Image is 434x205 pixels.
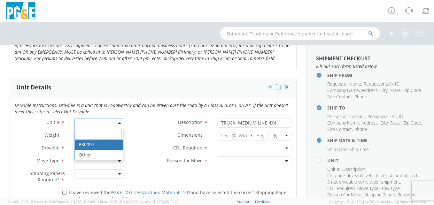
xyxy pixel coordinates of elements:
span: Shipping Papers Required? [30,170,65,183]
span: Copyright © [DATE]-[DATE] Agistix Inc., All Rights Reserved [329,199,426,204]
li: , [390,120,402,126]
span: Dimensions [177,132,203,138]
span: Move Type [36,157,59,163]
i: After Hours Instructions: Any shipment request submitted after normal business hours (7:00 am - 5... [15,42,290,61]
span: Description [342,166,365,172]
li: , [327,87,360,94]
span: State [390,87,401,93]
span: Requestor Name [327,81,361,87]
li: , [327,81,362,87]
i: Drivable Instructions: Drivable is a unit that is roadworthy and can be driven over the road by a... [15,102,288,115]
li: , [380,120,389,126]
li: , [361,120,379,126]
span: Tow Type [381,185,400,191]
span: Ship Date [327,146,347,152]
li: , [361,87,379,94]
input: Height [253,131,268,140]
span: Description [178,119,203,125]
a: Support [237,199,251,204]
span: Company Name [327,120,359,126]
li: , [381,185,401,192]
strong: Shipment Checklist [316,55,370,62]
li: , [357,185,380,192]
span: Move Type [357,185,379,191]
span: Client: 2025.18.0-0e69584 [98,199,178,204]
li: , [364,81,400,87]
span: Fill out each form listed below [316,63,424,70]
li: , [327,126,353,133]
li: , [327,166,341,172]
li: , [327,113,366,120]
li: , [380,87,389,94]
h4: Ship To [327,105,424,110]
span: City [380,87,388,93]
li: , [327,120,360,126]
span: Possessor LAN ID [368,113,403,119]
span: X [233,131,235,140]
span: Phone [354,94,367,100]
li: , [327,172,423,185]
li: , [368,113,404,120]
span: Unit # [327,166,340,172]
h4: Unit [327,158,424,163]
span: Server: 2025.18.0-daa1fe12ee7 [8,199,97,204]
li: , [327,192,363,198]
span: Weight [44,132,59,138]
span: Zip Code [403,87,421,93]
li: Other [75,150,123,160]
span: City [380,120,388,126]
h4: Ship Date & Time [327,138,424,143]
a: PG&E DOT's Hazardous Materials 101 [111,189,190,195]
span: Only one driveable vehicle per shipment, up to 3 not driveable vehicle per shipment [327,172,420,185]
span: State [390,120,401,126]
span: Site Contact [327,94,352,100]
input: Width [235,131,250,140]
img: pge-logo-06675f144f4cfa6a6814.png [5,2,37,21]
span: Zip Code [403,120,421,126]
span: Reason for Move [167,157,203,163]
span: master, [DATE] 08:10:29 [139,199,178,204]
span: Address [361,120,378,126]
li: B30097 [75,140,123,150]
span: Requestor LAN ID [364,81,399,87]
li: , [403,87,422,94]
span: X [250,131,253,140]
span: master, [DATE] 10:04:51 [58,199,97,204]
h3: Unit Details [16,84,51,91]
span: Company Name [327,87,359,93]
span: Possessor Contact [327,113,365,119]
span: I have reviewed the and have selected the correct Shipping Paper requirement for each unit to be ... [69,189,288,202]
input: I have reviewed thePG&E DOT's Hazardous Materials 101and have selected the correct Shipping Paper... [62,191,66,195]
span: CDL Required [173,145,203,151]
span: Shipping Papers Required [364,192,415,198]
span: CDL Required [327,185,355,191]
li: , [390,87,402,94]
span: Ship Time [349,146,369,152]
li: , [327,185,356,192]
li: , [403,120,422,126]
input: Length [218,131,233,140]
span: Reason For Move [327,192,362,198]
span: Site Contact [327,126,352,132]
span: Unit # [46,119,59,125]
a: Feedback [255,199,271,204]
li: , [364,192,416,198]
input: Shipment, Tracking or Reference Number (at least 4 chars) [220,27,380,40]
li: , [327,146,348,153]
span: Address [361,87,378,93]
li: , [327,94,353,100]
span: Drivable [42,145,59,151]
li: , [342,166,366,172]
span: Phone [354,126,367,132]
h4: Ship From [327,73,424,78]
